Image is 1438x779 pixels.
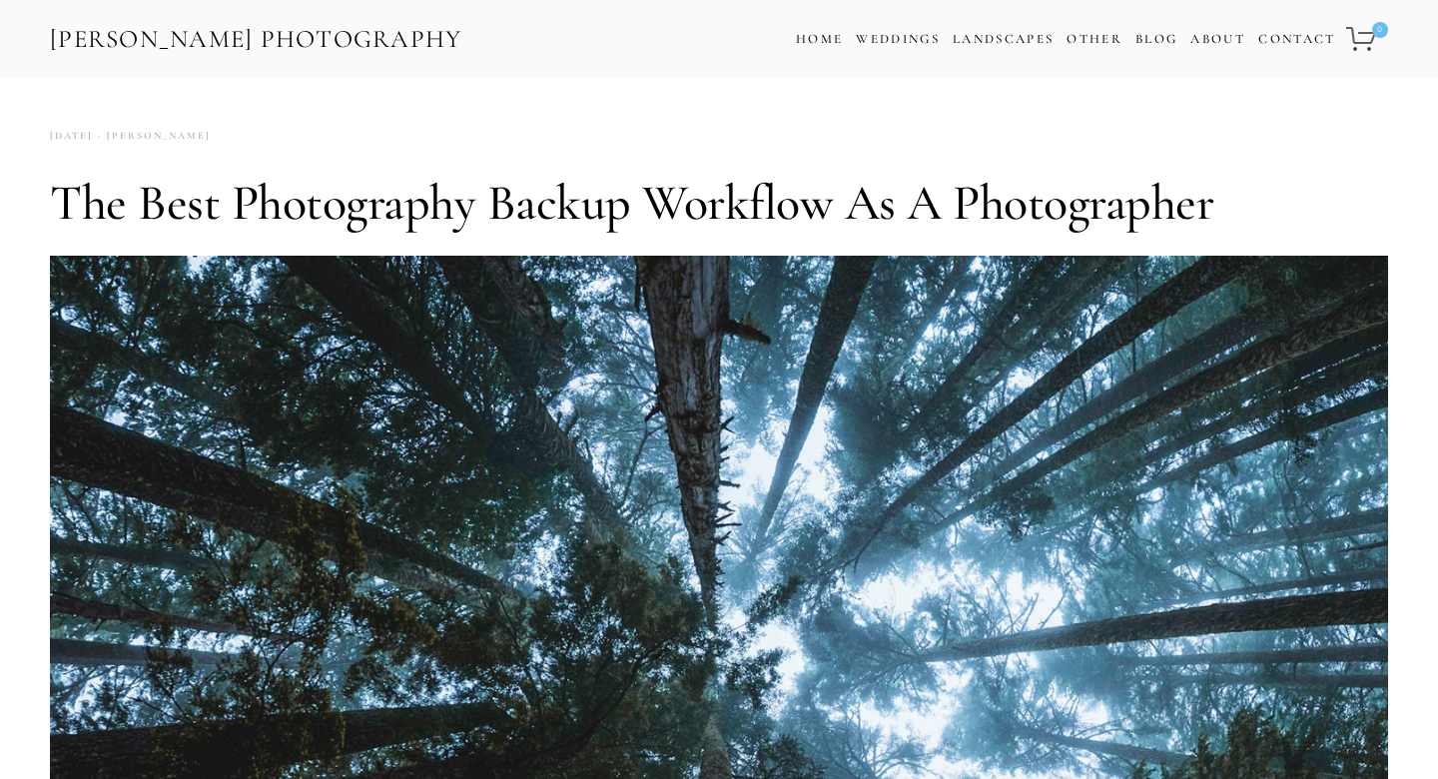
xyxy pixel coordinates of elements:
[1190,25,1245,54] a: About
[1372,22,1388,38] span: 0
[93,123,211,150] a: [PERSON_NAME]
[1135,25,1177,54] a: Blog
[856,31,940,47] a: Weddings
[1067,31,1122,47] a: Other
[50,173,1388,233] h1: The Best Photography Backup Workflow as a Photographer
[1343,15,1390,63] a: 0 items in cart
[50,123,93,150] time: [DATE]
[1258,25,1335,54] a: Contact
[48,17,464,62] a: [PERSON_NAME] Photography
[953,31,1054,47] a: Landscapes
[796,25,843,54] a: Home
